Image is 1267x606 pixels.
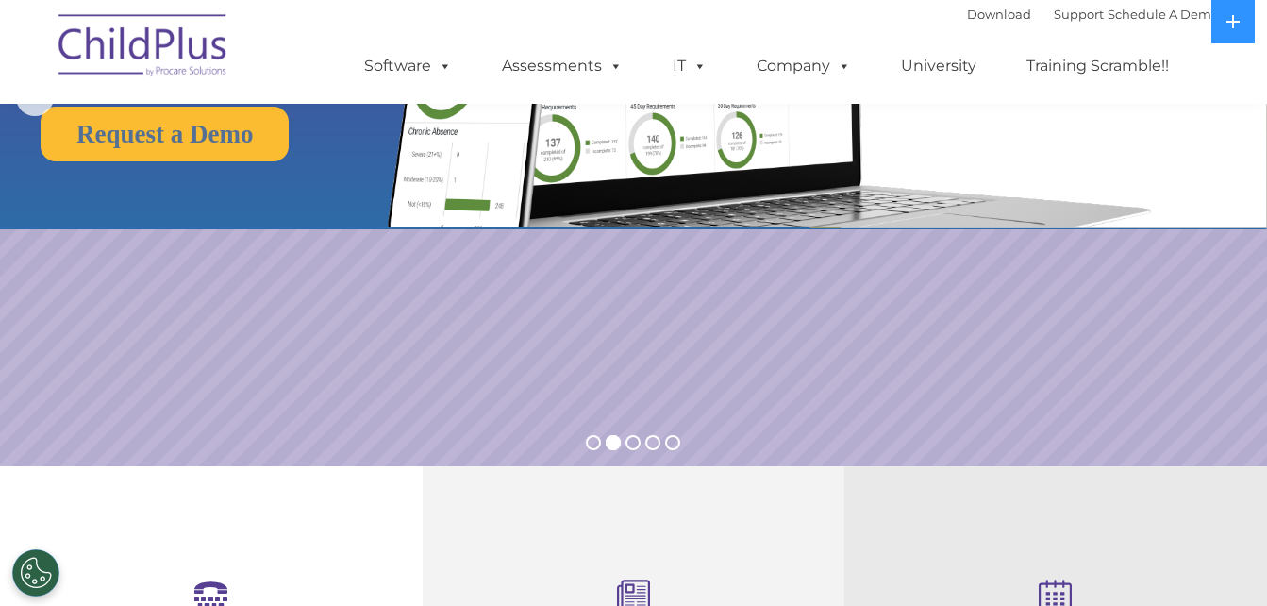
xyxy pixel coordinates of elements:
span: Phone number [262,202,342,216]
a: Download [967,7,1031,22]
img: ChildPlus by Procare Solutions [49,1,238,95]
a: Support [1054,7,1104,22]
a: IT [654,47,725,85]
a: University [882,47,995,85]
a: Request a Demo [41,107,289,161]
button: Cookies Settings [12,549,59,597]
a: Software [345,47,471,85]
a: Company [738,47,870,85]
font: | [967,7,1219,22]
a: Schedule A Demo [1108,7,1219,22]
a: Assessments [483,47,642,85]
a: Training Scramble!! [1008,47,1188,85]
span: Last name [262,125,320,139]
